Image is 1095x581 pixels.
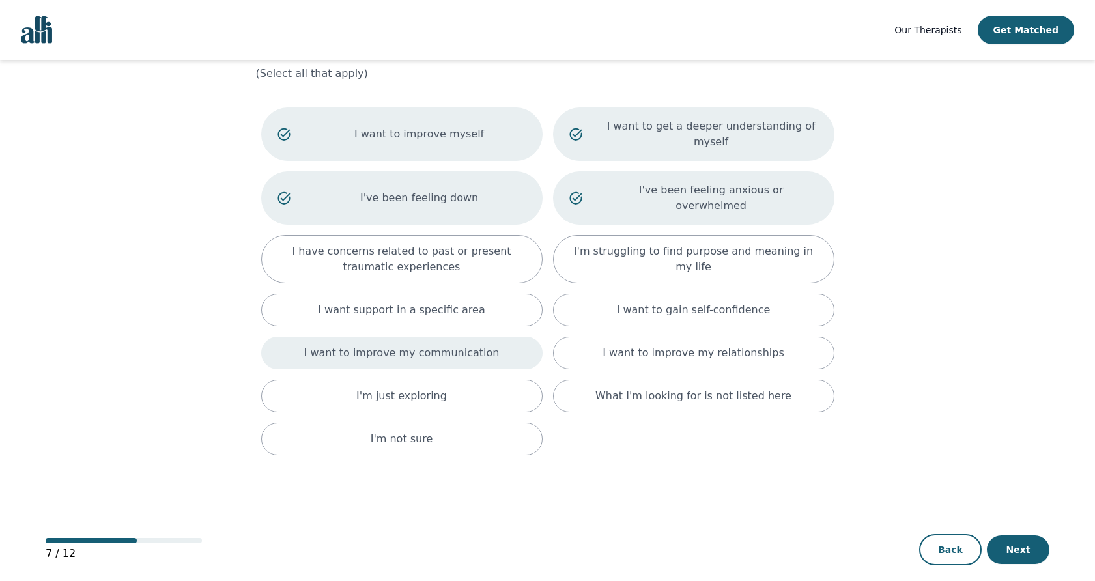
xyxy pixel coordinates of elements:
p: I've been feeling down [313,190,526,206]
p: I want to improve my relationships [603,345,784,361]
p: I want to get a deeper understanding of myself [604,119,818,150]
p: I want to improve my communication [304,345,500,361]
button: Next [987,535,1049,564]
p: 7 / 12 [46,546,202,561]
p: I'm not sure [371,431,433,447]
p: I've been feeling anxious or overwhelmed [604,182,818,214]
a: Our Therapists [894,22,961,38]
button: Get Matched [978,16,1074,44]
p: I want to gain self-confidence [617,302,771,318]
p: (Select all that apply) [256,66,840,81]
p: I have concerns related to past or present traumatic experiences [277,244,526,275]
p: What I'm looking for is not listed here [595,388,791,404]
p: I want support in a specific area [318,302,485,318]
button: Back [919,534,982,565]
p: I'm just exploring [356,388,447,404]
img: alli logo [21,16,52,44]
span: Our Therapists [894,25,961,35]
p: I want to improve myself [313,126,526,142]
p: I'm struggling to find purpose and meaning in my life [569,244,818,275]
